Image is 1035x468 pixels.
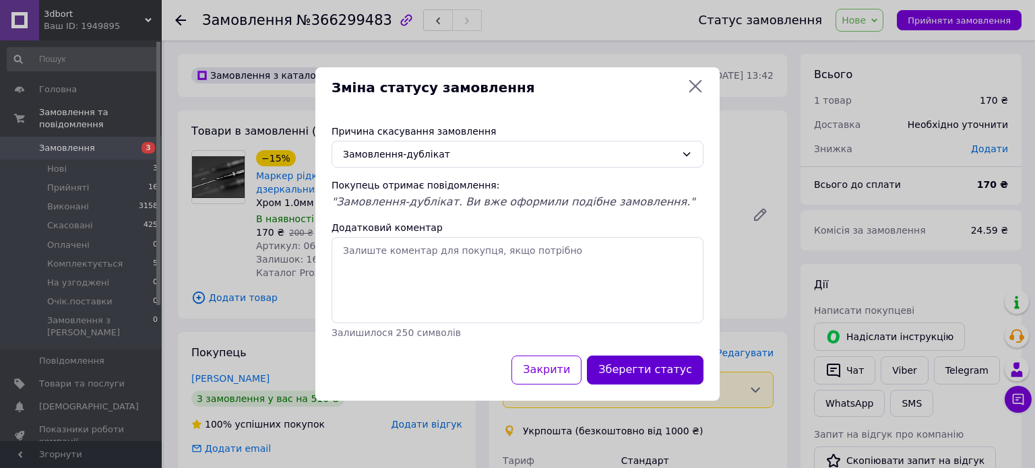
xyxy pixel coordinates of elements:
label: Додатковий коментар [332,222,443,233]
div: Замовлення-дублікат [343,147,676,162]
span: Залишилося 250 символів [332,327,461,338]
span: Зміна статусу замовлення [332,78,682,98]
span: "Замовлення-дублікат. Ви вже оформили подібне замовлення." [332,195,695,208]
div: Причина скасування замовлення [332,125,703,138]
button: Зберегти статус [587,356,703,385]
div: Покупець отримає повідомлення: [332,178,703,192]
button: Закрити [511,356,582,385]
